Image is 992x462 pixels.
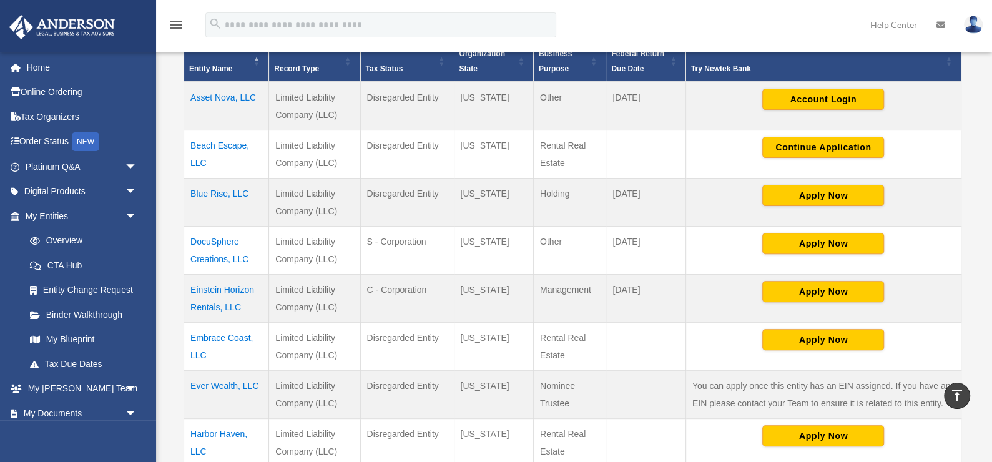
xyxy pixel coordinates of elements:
a: Digital Productsarrow_drop_down [9,179,156,204]
th: Business Purpose: Activate to sort [533,41,606,82]
span: Business Purpose [539,49,572,73]
a: Platinum Q&Aarrow_drop_down [9,154,156,179]
td: Limited Liability Company (LLC) [269,274,360,322]
td: Limited Liability Company (LLC) [269,226,360,274]
td: Disregarded Entity [360,322,454,370]
i: menu [169,17,184,32]
td: Einstein Horizon Rentals, LLC [184,274,269,322]
td: Embrace Coast, LLC [184,322,269,370]
td: Limited Liability Company (LLC) [269,82,360,130]
td: Disregarded Entity [360,130,454,178]
td: [US_STATE] [454,82,533,130]
img: User Pic [964,16,983,34]
td: [US_STATE] [454,370,533,418]
th: Tax Status: Activate to sort [360,41,454,82]
td: [US_STATE] [454,274,533,322]
td: Limited Liability Company (LLC) [269,130,360,178]
span: arrow_drop_down [125,204,150,229]
a: Entity Change Request [17,278,150,303]
td: S - Corporation [360,226,454,274]
td: Beach Escape, LLC [184,130,269,178]
td: Other [533,82,606,130]
td: Disregarded Entity [360,370,454,418]
a: My Blueprint [17,327,150,352]
a: Tax Due Dates [17,351,150,376]
td: Disregarded Entity [360,82,454,130]
td: C - Corporation [360,274,454,322]
span: Record Type [274,64,319,73]
a: menu [169,22,184,32]
button: Continue Application [762,137,884,158]
a: My [PERSON_NAME] Teamarrow_drop_down [9,376,156,401]
td: Rental Real Estate [533,322,606,370]
button: Apply Now [762,425,884,446]
th: Federal Return Due Date: Activate to sort [606,41,685,82]
td: Limited Liability Company (LLC) [269,322,360,370]
span: arrow_drop_down [125,179,150,205]
td: Limited Liability Company (LLC) [269,370,360,418]
a: Order StatusNEW [9,129,156,155]
i: vertical_align_top [950,388,965,403]
td: Disregarded Entity [360,178,454,226]
td: Blue Rise, LLC [184,178,269,226]
a: vertical_align_top [944,383,970,409]
span: Tax Status [366,64,403,73]
td: [US_STATE] [454,226,533,274]
span: Organization State [459,49,505,73]
button: Apply Now [762,185,884,206]
td: [US_STATE] [454,130,533,178]
a: Binder Walkthrough [17,302,150,327]
div: NEW [72,132,99,151]
button: Apply Now [762,233,884,254]
td: Management [533,274,606,322]
td: [DATE] [606,274,685,322]
th: Record Type: Activate to sort [269,41,360,82]
td: Asset Nova, LLC [184,82,269,130]
th: Entity Name: Activate to invert sorting [184,41,269,82]
a: Home [9,55,156,80]
a: My Documentsarrow_drop_down [9,401,156,426]
td: DocuSphere Creations, LLC [184,226,269,274]
span: arrow_drop_down [125,154,150,180]
th: Try Newtek Bank : Activate to sort [685,41,961,82]
td: Holding [533,178,606,226]
td: [DATE] [606,226,685,274]
td: Other [533,226,606,274]
th: Organization State: Activate to sort [454,41,533,82]
button: Account Login [762,89,884,110]
img: Anderson Advisors Platinum Portal [6,15,119,39]
i: search [209,17,222,31]
td: You can apply once this entity has an EIN assigned. If you have an EIN please contact your Team t... [685,370,961,418]
span: Entity Name [189,64,232,73]
a: Online Ordering [9,80,156,105]
a: CTA Hub [17,253,150,278]
td: [DATE] [606,178,685,226]
td: Limited Liability Company (LLC) [269,178,360,226]
td: Ever Wealth, LLC [184,370,269,418]
span: arrow_drop_down [125,401,150,426]
td: [US_STATE] [454,178,533,226]
td: Nominee Trustee [533,370,606,418]
td: Rental Real Estate [533,130,606,178]
a: Tax Organizers [9,104,156,129]
td: [US_STATE] [454,322,533,370]
button: Apply Now [762,281,884,302]
a: My Entitiesarrow_drop_down [9,204,150,229]
td: [DATE] [606,82,685,130]
span: Federal Return Due Date [611,49,664,73]
a: Account Login [762,93,884,103]
button: Apply Now [762,329,884,350]
span: arrow_drop_down [125,376,150,402]
a: Overview [17,229,144,253]
div: Try Newtek Bank [691,61,942,76]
